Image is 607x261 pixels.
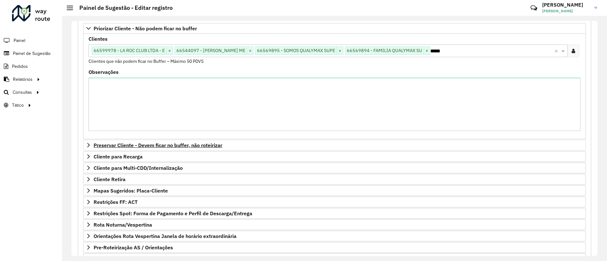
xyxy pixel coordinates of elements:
[555,47,560,55] span: Clear all
[83,219,586,230] a: Rota Noturna/Vespertina
[542,2,590,8] h3: [PERSON_NAME]
[83,23,586,34] a: Priorizar Cliente - Não podem ficar no buffer
[12,63,28,70] span: Pedidos
[83,208,586,219] a: Restrições Spot: Forma de Pagamento e Perfil de Descarga/Entrega
[83,174,586,185] a: Cliente Retira
[94,154,143,159] span: Cliente para Recarga
[337,47,343,55] span: ×
[255,47,337,54] span: 66569895 - SOMOS QUALYMAX SUPE
[166,47,173,55] span: ×
[345,47,424,54] span: 66569894 - FAMILIA QUALYMAX SU
[94,188,168,193] span: Mapas Sugeridos: Placa-Cliente
[94,222,152,227] span: Rota Noturna/Vespertina
[14,37,25,44] span: Painel
[83,140,586,151] a: Preservar Cliente - Devem ficar no buffer, não roteirizar
[94,165,183,170] span: Cliente para Multi-CDD/Internalização
[83,242,586,253] a: Pre-Roteirização AS / Orientações
[92,47,166,54] span: 66599978 - LA ROC CLUB LTDA - E
[94,245,173,250] span: Pre-Roteirização AS / Orientações
[94,143,222,148] span: Preservar Cliente - Devem ficar no buffer, não roteirizar
[94,234,236,239] span: Orientações Rota Vespertina Janela de horário extraordinária
[73,4,173,11] h2: Painel de Sugestão - Editar registro
[83,34,586,139] div: Priorizar Cliente - Não podem ficar no buffer
[247,47,253,55] span: ×
[83,185,586,196] a: Mapas Sugeridos: Placa-Cliente
[12,102,24,109] span: Tático
[83,197,586,207] a: Restrições FF: ACT
[13,89,32,96] span: Consultas
[175,47,247,54] span: 66544097 - [PERSON_NAME] ME
[83,231,586,241] a: Orientações Rota Vespertina Janela de horário extraordinária
[89,58,204,64] small: Clientes que não podem ficar no Buffer – Máximo 50 PDVS
[89,68,119,76] label: Observações
[94,199,138,205] span: Restrições FF: ACT
[89,35,107,43] label: Clientes
[542,8,590,14] span: [PERSON_NAME]
[94,211,252,216] span: Restrições Spot: Forma de Pagamento e Perfil de Descarga/Entrega
[83,163,586,173] a: Cliente para Multi-CDD/Internalização
[94,177,126,182] span: Cliente Retira
[527,1,541,15] a: Contato Rápido
[94,26,197,31] span: Priorizar Cliente - Não podem ficar no buffer
[424,47,430,55] span: ×
[13,50,51,57] span: Painel de Sugestão
[83,151,586,162] a: Cliente para Recarga
[13,76,33,83] span: Relatórios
